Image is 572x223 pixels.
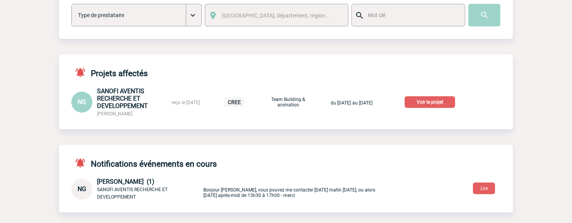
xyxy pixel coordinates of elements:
[222,12,330,19] span: [GEOGRAPHIC_DATA], département, région...
[71,157,217,169] h4: Notifications événements en cours
[468,4,501,26] input: Submit
[97,178,154,185] span: [PERSON_NAME] (1)
[224,97,245,107] p: CREE
[203,180,386,198] p: Bonjour [PERSON_NAME], vous pouvez me contacter [DATE] matin [DATE], ou alors [DATE] après-midi d...
[75,157,91,169] img: notifications-active-24-px-r.png
[405,98,458,105] a: Voir le projet
[352,100,373,106] span: au [DATE]
[331,100,351,106] span: du [DATE]
[269,97,308,108] p: Team Building & animation
[97,187,168,200] span: SANOFI AVENTIS RECHERCHE ET DEVELOPPEMENT
[97,111,132,117] span: [PERSON_NAME]
[405,96,455,108] p: Voir le projet
[97,87,148,110] span: SANOFI AVENTIS RECHERCHE ET DEVELOPPEMENT
[78,185,86,193] span: NG
[71,185,386,192] a: NG [PERSON_NAME] (1) SANOFI AVENTIS RECHERCHE ET DEVELOPPEMENT Bonjour [PERSON_NAME], vous pouvez...
[467,184,501,192] a: Lire
[71,67,148,78] h4: Projets affectés
[473,183,495,194] button: Lire
[172,100,200,105] span: reçu le [DATE]
[71,178,202,200] div: Conversation privée : Client - Agence
[366,10,458,20] input: Mot clé
[78,98,86,106] span: NG
[75,67,91,78] img: notifications-active-24-px-r.png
